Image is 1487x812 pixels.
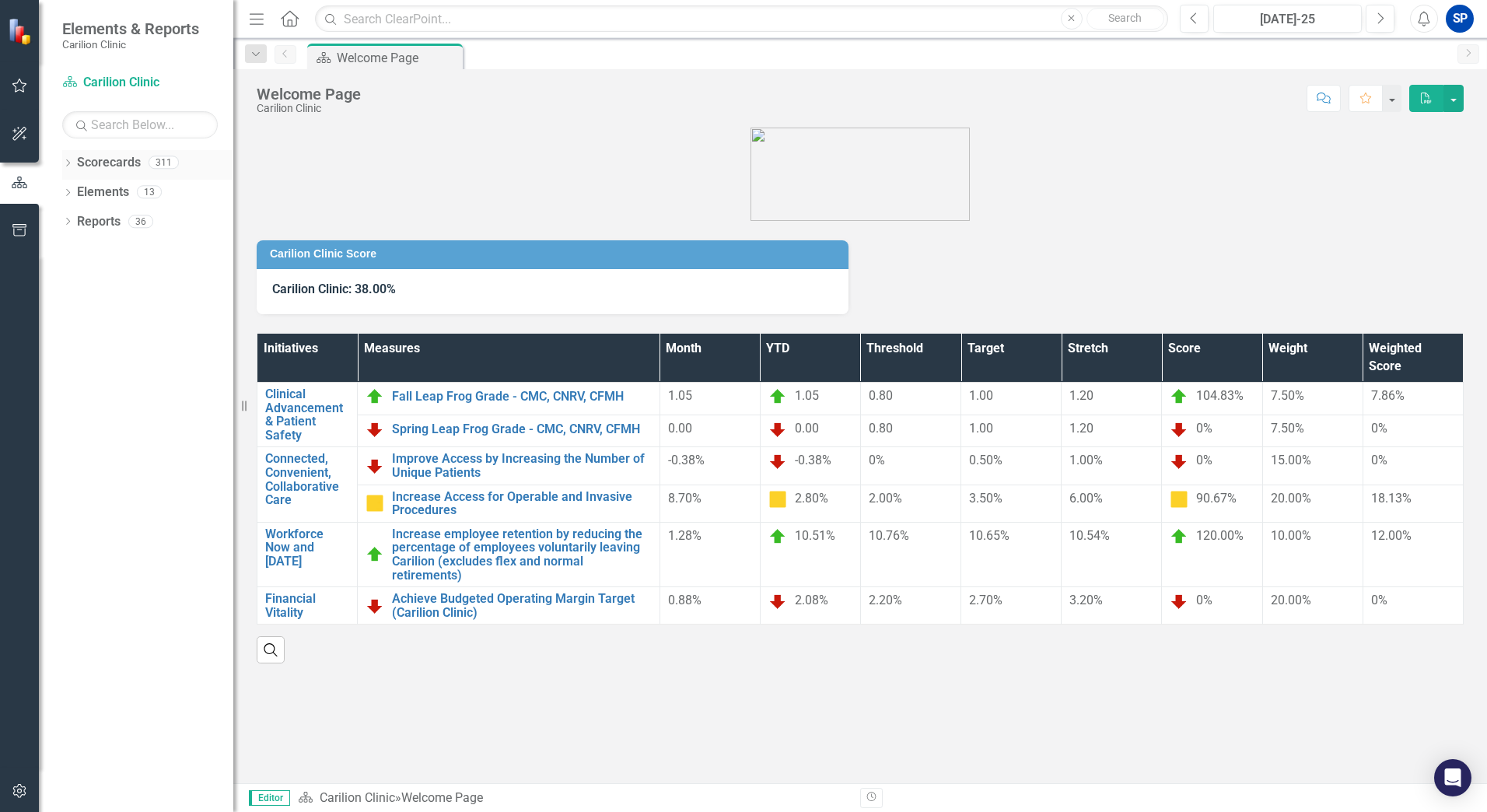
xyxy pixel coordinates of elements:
[1371,421,1387,436] span: 0%
[869,528,909,543] span: 10.76%
[257,383,358,447] td: Double-Click to Edit Right Click for Context Menu
[8,18,35,45] img: ClearPoint Strategy
[1434,759,1471,796] div: Open Intercom Messenger
[366,597,384,615] img: Below Plan
[1108,12,1142,24] span: Search
[62,111,218,138] input: Search Below...
[358,415,660,447] td: Double-Click to Edit Right Click for Context Menu
[869,388,893,403] span: 0.80
[265,592,349,619] a: Financial Vitality
[128,215,153,228] div: 36
[1069,453,1103,467] span: 1.00%
[1371,453,1387,467] span: 0%
[668,528,702,543] span: 1.28%
[366,545,384,564] img: On Target
[795,421,819,436] span: 0.00
[62,74,218,92] a: Carilion Clinic
[768,527,787,546] img: On Target
[366,457,384,475] img: Below Plan
[795,528,835,543] span: 10.51%
[1170,452,1188,471] img: Below Plan
[750,128,970,221] img: carilion%20clinic%20logo%202.0.png
[1069,421,1093,436] span: 1.20
[257,103,361,114] div: Carilion Clinic
[795,453,831,468] span: -0.38%
[257,587,358,625] td: Double-Click to Edit Right Click for Context Menu
[257,447,358,522] td: Double-Click to Edit Right Click for Context Menu
[1196,528,1244,543] span: 120.00%
[768,490,787,509] img: Caution
[969,388,993,403] span: 1.00
[358,485,660,522] td: Double-Click to Edit Right Click for Context Menu
[265,387,349,442] a: Clinical Advancement & Patient Safety
[795,491,828,506] span: 2.80%
[1271,491,1311,506] span: 20.00%
[137,186,162,199] div: 13
[249,790,290,806] span: Editor
[298,789,848,807] div: »
[358,522,660,586] td: Double-Click to Edit Right Click for Context Menu
[1069,388,1093,403] span: 1.20
[1371,593,1387,607] span: 0%
[1196,453,1212,468] span: 0%
[869,421,893,436] span: 0.80
[366,387,384,406] img: On Target
[869,491,902,506] span: 2.00%
[668,593,702,607] span: 0.88%
[77,154,141,172] a: Scorecards
[1271,593,1311,607] span: 20.00%
[1271,453,1311,467] span: 15.00%
[392,490,652,517] a: Increase Access for Operable and Invasive Procedures
[1170,387,1188,406] img: On Target
[1196,421,1212,436] span: 0%
[1446,5,1474,33] button: SP
[62,38,199,51] small: Carilion Clinic
[1271,388,1304,403] span: 7.50%
[1196,491,1237,506] span: 90.67%
[392,527,652,582] a: Increase employee retention by reducing the percentage of employees voluntarily leaving Carilion ...
[768,452,787,471] img: Below Plan
[1170,490,1188,509] img: Caution
[392,592,652,619] a: Achieve Budgeted Operating Margin Target (Carilion Clinic)
[77,213,121,231] a: Reports
[62,19,199,38] span: Elements & Reports
[1371,528,1412,543] span: 12.00%
[315,5,1168,33] input: Search ClearPoint...
[358,447,660,485] td: Double-Click to Edit Right Click for Context Menu
[265,452,349,506] a: Connected, Convenient, Collaborative Care
[1219,10,1356,29] div: [DATE]-25
[969,491,1002,506] span: 3.50%
[1170,592,1188,611] img: Below Plan
[668,421,692,436] span: 0.00
[337,48,459,68] div: Welcome Page
[969,453,1002,467] span: 0.50%
[149,156,179,170] div: 311
[969,421,993,436] span: 1.00
[358,587,660,625] td: Double-Click to Edit Right Click for Context Menu
[1086,8,1164,30] button: Search
[392,390,652,404] a: Fall Leap Frog Grade - CMC, CNRV, CFMH
[668,491,702,506] span: 8.70%
[257,522,358,586] td: Double-Click to Edit Right Click for Context Menu
[366,420,384,439] img: Below Plan
[668,453,705,467] span: -0.38%
[1069,491,1103,506] span: 6.00%
[768,592,787,611] img: Below Plan
[392,422,652,436] a: Spring Leap Frog Grade - CMC, CNRV, CFMH
[1069,528,1110,543] span: 10.54%
[358,383,660,415] td: Double-Click to Edit Right Click for Context Menu
[320,790,395,805] a: Carilion Clinic
[869,593,902,607] span: 2.20%
[969,593,1002,607] span: 2.70%
[795,593,828,607] span: 2.08%
[869,453,885,467] span: 0%
[1371,491,1412,506] span: 18.13%
[1170,420,1188,439] img: Below Plan
[1069,593,1103,607] span: 3.20%
[1170,527,1188,546] img: On Target
[77,184,129,201] a: Elements
[1271,528,1311,543] span: 10.00%
[270,248,841,260] h3: Carilion Clinic Score
[265,527,349,569] a: Workforce Now and [DATE]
